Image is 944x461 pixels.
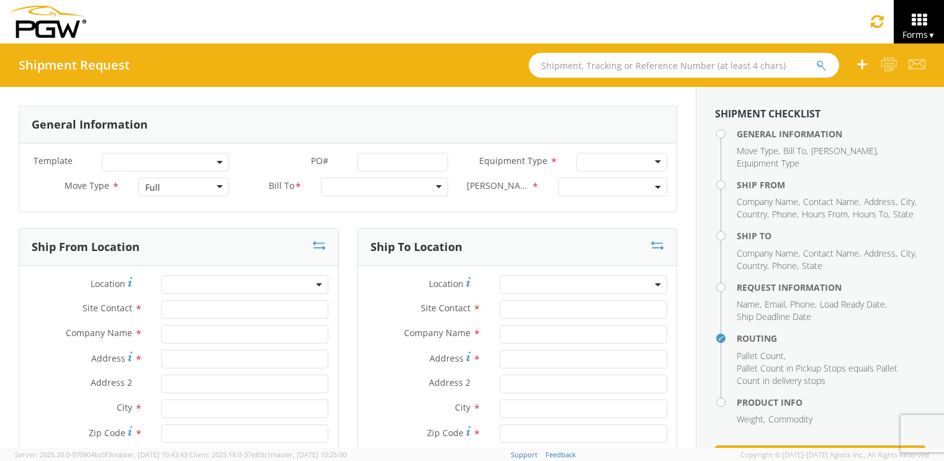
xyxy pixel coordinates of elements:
a: Feedback [546,450,576,459]
a: Support [511,450,537,459]
li: , [737,350,786,362]
span: Ship Deadline Date [737,311,811,322]
h4: Shipment Request [19,58,130,72]
span: Bill Code [467,180,531,194]
h4: Request Information [737,283,925,292]
span: City [901,196,915,208]
span: Commodity [768,413,812,425]
span: Address [864,247,896,259]
li: , [901,247,917,260]
li: , [802,208,850,221]
h3: Ship From Location [32,241,140,253]
span: Address [864,196,896,208]
h4: Ship From [737,180,925,189]
li: , [820,298,887,311]
input: Shipment, Tracking or Reference Number (at least 4 chars) [529,53,839,78]
span: Name [737,298,760,310]
span: Load Ready Date [820,298,885,310]
span: Company Name [737,196,798,208]
span: Forms [902,29,935,40]
div: Full [145,181,160,194]
h4: Product Info [737,398,925,407]
span: City [455,401,470,413]
li: , [737,208,769,221]
span: City [901,247,915,259]
span: Address [91,352,125,364]
span: Bill To [269,180,294,194]
li: , [864,196,897,208]
span: Company Name [737,247,798,259]
li: , [901,196,917,208]
span: Pallet Count [737,350,784,362]
span: Company Name [66,327,132,339]
span: Address 2 [91,377,132,388]
span: Email [765,298,785,310]
li: , [737,298,762,311]
li: , [864,247,897,260]
span: Site Contact [421,302,470,314]
li: , [737,260,769,272]
li: , [737,196,800,208]
span: Location [429,278,464,290]
span: Country [737,260,767,272]
h3: Ship To Location [371,241,462,253]
span: Equipment Type [479,155,547,167]
h3: General Information [32,119,148,131]
span: Address [429,352,464,364]
span: Zip Code [89,427,125,439]
li: , [803,247,861,260]
span: Client: 2025.18.0-37e85b1 [189,450,346,459]
span: Hours To [853,208,888,220]
span: Weight [737,413,763,425]
span: PO# [311,155,328,167]
span: Phone [790,298,815,310]
span: [PERSON_NAME] [811,145,876,157]
li: , [772,260,799,272]
span: Hours From [802,208,848,220]
img: pgw-form-logo-1aaa8060b1cc70fad034.png [9,6,86,38]
span: Phone [772,260,797,272]
li: , [737,145,780,157]
span: master, [DATE] 10:43:43 [112,450,187,459]
li: , [853,208,890,221]
span: Server: 2025.20.0-970904bc0f3 [15,450,187,459]
strong: Shipment Checklist [715,107,820,121]
li: , [790,298,817,311]
h4: General Information [737,129,925,139]
li: , [737,247,800,260]
span: Copyright © [DATE]-[DATE] Agistix Inc., All Rights Reserved [740,450,929,460]
li: , [765,298,787,311]
li: , [783,145,808,157]
span: master, [DATE] 10:25:00 [271,450,346,459]
span: Location [91,278,125,290]
span: Contact Name [803,247,859,259]
span: Company Name [404,327,470,339]
span: ▼ [928,30,935,40]
span: Template [34,155,73,167]
span: Move Type [737,145,778,157]
span: Pallet Count in Pickup Stops equals Pallet Count in delivery stops [737,362,897,386]
span: Site Contact [83,302,132,314]
span: State [893,208,914,220]
span: Equipment Type [737,157,799,169]
li: , [803,196,861,208]
span: Address 2 [429,377,470,388]
span: Phone [772,208,797,220]
h4: Ship To [737,231,925,240]
li: , [737,413,765,426]
h4: Routing [737,334,925,343]
span: Move Type [65,180,109,191]
span: Country [737,208,767,220]
li: , [811,145,878,157]
span: Contact Name [803,196,859,208]
span: City [117,401,132,413]
li: , [772,208,799,221]
span: Zip Code [427,427,464,439]
span: State [802,260,822,272]
span: Bill To [783,145,806,157]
